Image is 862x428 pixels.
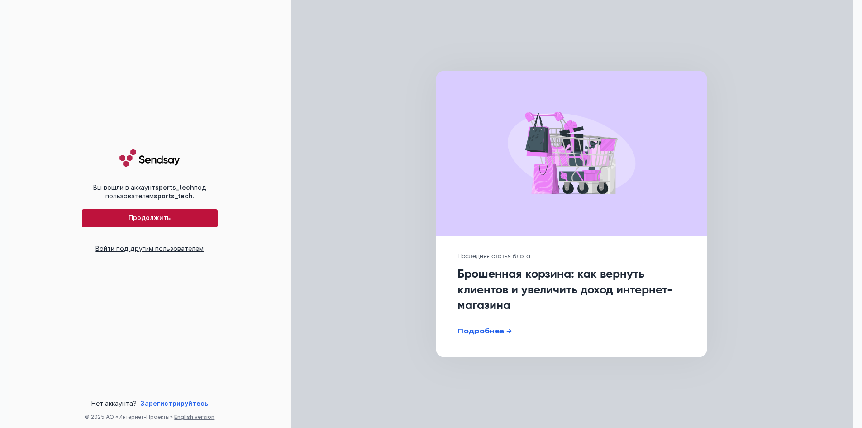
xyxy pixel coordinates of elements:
[140,399,208,408] a: Зарегистрируйтесь
[154,192,193,200] b: sports_tech
[95,245,204,252] a: Войти под другим пользователем
[174,414,214,421] button: English version
[82,183,218,200] div: Вы вошли в аккаунт под пользователем .
[457,267,686,314] h1: Брошенная корзина: как вернуть клиентов и увеличить доход интернет-магазина
[155,183,194,191] b: sports_tech
[140,399,208,407] span: Зарегистрируйтесь
[91,399,137,408] span: Нет аккаунта?
[457,253,530,260] span: Последняя статья блога
[457,327,512,335] a: Подробнее →
[9,414,291,421] div: © 2025 АО «Интернет-Проекты»
[82,209,218,227] button: Продолжить
[499,100,644,207] img: cover image
[129,214,171,222] span: Продолжить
